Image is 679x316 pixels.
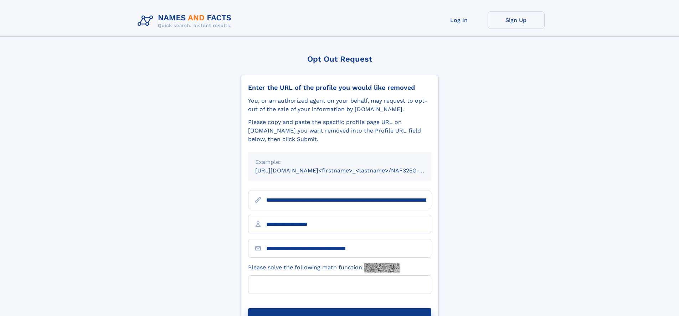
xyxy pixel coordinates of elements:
[248,263,400,273] label: Please solve the following math function:
[431,11,488,29] a: Log In
[241,55,439,63] div: Opt Out Request
[255,167,445,174] small: [URL][DOMAIN_NAME]<firstname>_<lastname>/NAF325G-xxxxxxxx
[488,11,545,29] a: Sign Up
[255,158,424,166] div: Example:
[248,84,431,92] div: Enter the URL of the profile you would like removed
[135,11,237,31] img: Logo Names and Facts
[248,118,431,144] div: Please copy and paste the specific profile page URL on [DOMAIN_NAME] you want removed into the Pr...
[248,97,431,114] div: You, or an authorized agent on your behalf, may request to opt-out of the sale of your informatio...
